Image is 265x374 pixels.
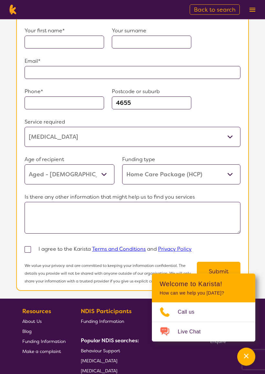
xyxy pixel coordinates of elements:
p: Service required [25,117,240,127]
b: NDIS Participants [81,308,132,315]
p: Funding type [122,155,240,165]
div: Channel Menu [152,274,255,342]
a: Make a complaint [22,346,66,357]
a: Behaviour Support [81,346,136,356]
span: Make a complaint [22,349,61,355]
a: Funding Information [22,336,66,346]
p: How can we help you [DATE]? [160,291,248,296]
p: I agree to the Karista and [38,245,192,254]
a: Privacy Policy [158,246,192,253]
span: Back to search [194,6,236,14]
span: Funding Information [152,319,195,324]
a: About Us [22,316,66,326]
button: Channel Menu [237,348,255,366]
p: Your surname [112,26,191,36]
p: Email* [25,57,240,66]
p: Phone* [25,87,104,97]
ul: Choose channel [152,302,255,342]
span: Behaviour Support [81,348,120,354]
a: Back to search [190,5,240,15]
span: Enquire [210,339,226,345]
span: Funding Information [81,319,124,324]
img: Karista logo [8,5,18,15]
span: Blog [22,329,32,335]
p: Age of recipient [25,155,114,165]
p: We value your privacy and are committed to keeping your information confidential. The details you... [25,262,197,285]
span: About Us [22,319,42,324]
span: Live Chat [178,327,208,337]
span: Funding Information [22,339,66,345]
span: [MEDICAL_DATA] [81,358,117,364]
img: menu [249,8,255,12]
a: Funding Information [81,316,136,326]
a: Blog [22,326,66,336]
h2: Welcome to Karista! [160,280,248,288]
button: Submit [197,262,240,281]
a: [MEDICAL_DATA] [81,356,136,366]
a: Funding Information [152,316,195,326]
a: Terms and Conditions [92,246,146,253]
b: Popular NDIS searches: [81,337,139,344]
p: Postcode or suburb [112,87,191,97]
span: Call us [178,307,202,317]
b: Resources [22,308,51,315]
span: [MEDICAL_DATA] [81,368,117,374]
p: Is there any other information that might help us to find you services [25,192,240,202]
b: HCP Recipients [152,308,195,315]
p: Your first name* [25,26,104,36]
